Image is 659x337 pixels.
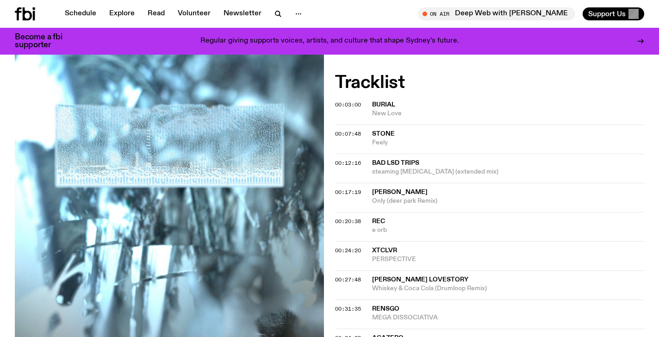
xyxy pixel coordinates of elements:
span: 00:03:00 [335,101,361,108]
span: Whiskey & Coca Cola (Drumloop Remix) [372,284,644,293]
span: 00:24:20 [335,247,361,254]
span: Stone [372,131,395,137]
span: New Love [372,109,644,118]
span: [PERSON_NAME] [372,189,428,195]
span: 00:31:35 [335,305,361,312]
a: Schedule [59,7,102,20]
span: steaming [MEDICAL_DATA] (extended mix) [372,168,644,176]
p: Regular giving supports voices, artists, and culture that shape Sydney’s future. [200,37,459,45]
button: Support Us [583,7,644,20]
span: e orb [372,226,644,235]
span: rec [372,218,385,225]
span: [PERSON_NAME] Lovestory [372,276,468,283]
h2: Tracklist [335,75,644,91]
span: 00:07:48 [335,130,361,137]
span: 00:27:48 [335,276,361,283]
a: Newsletter [218,7,267,20]
span: 00:20:38 [335,218,361,225]
a: Read [142,7,170,20]
a: Volunteer [172,7,216,20]
span: 00:12:16 [335,159,361,167]
button: On AirDeep Web with [PERSON_NAME] [418,7,575,20]
span: bad lsd trips [372,160,419,166]
a: Explore [104,7,140,20]
span: xtclvr [372,247,397,254]
span: 00:17:19 [335,188,361,196]
span: Only (deer park Remix) [372,197,644,206]
span: Burial [372,101,395,108]
span: PERSPECTIVE [372,255,644,264]
span: Support Us [588,10,626,18]
span: MEGA DISSOCIATIVA [372,313,644,322]
span: Feely [372,138,644,147]
h3: Become a fbi supporter [15,33,74,49]
span: rensgo [372,306,399,312]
